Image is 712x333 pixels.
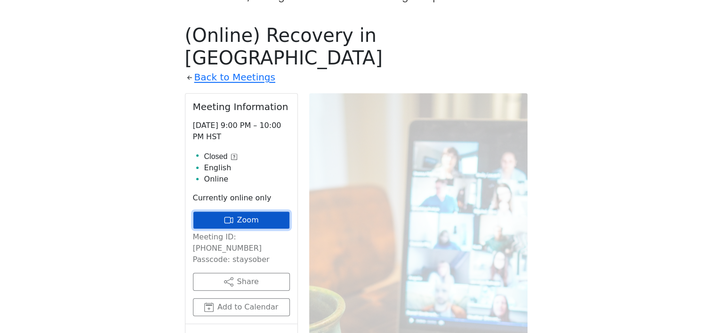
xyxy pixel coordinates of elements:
[204,151,228,162] span: Closed
[204,174,290,185] li: Online
[193,231,290,265] p: Meeting ID: [PHONE_NUMBER] Passcode: staysober
[193,211,290,229] a: Zoom
[204,151,238,162] button: Closed
[193,298,290,316] button: Add to Calendar
[193,192,290,204] p: Currently online only
[204,162,290,174] li: English
[193,101,290,112] h2: Meeting Information
[193,120,290,143] p: [DATE] 9:00 PM – 10:00 PM HST
[185,24,528,69] h1: (Online) Recovery in [GEOGRAPHIC_DATA]
[194,69,275,86] a: Back to Meetings
[193,273,290,291] button: Share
